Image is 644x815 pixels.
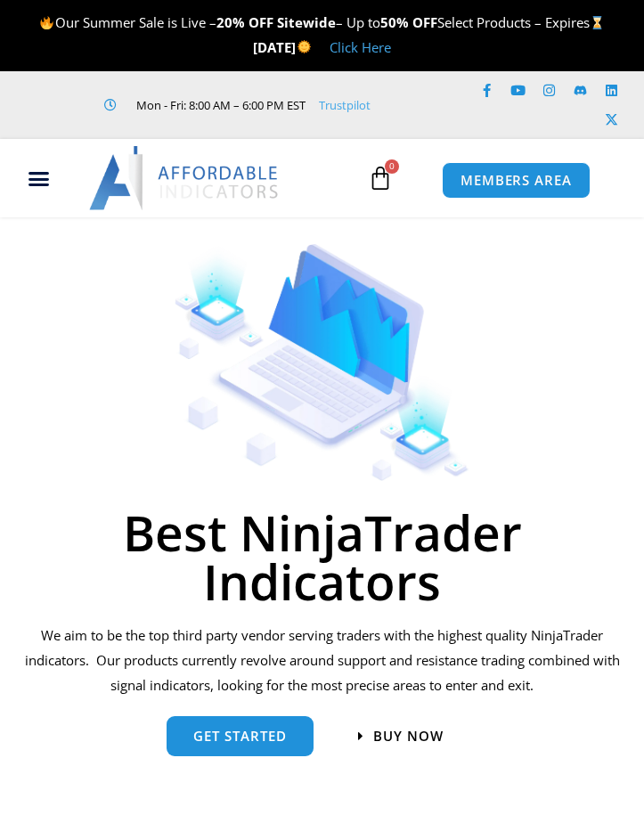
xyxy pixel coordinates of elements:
strong: [DATE] [253,38,311,56]
a: MEMBERS AREA [442,162,591,199]
strong: 20% OFF [216,13,273,31]
span: MEMBERS AREA [461,174,572,187]
img: LogoAI | Affordable Indicators – NinjaTrader [89,146,281,210]
span: Mon - Fri: 8:00 AM – 6:00 PM EST [132,94,306,116]
img: 🌞 [298,40,311,53]
strong: 50% OFF [380,13,437,31]
a: Click Here [330,38,391,56]
span: Our Summer Sale is Live – – Up to Select Products – Expires [39,13,604,31]
p: We aim to be the top third party vendor serving traders with the highest quality NinjaTrader indi... [13,623,631,698]
h1: Best NinjaTrader Indicators [13,508,631,606]
img: Indicators 1 | Affordable Indicators – NinjaTrader [175,244,469,481]
span: Buy now [373,729,444,743]
span: get started [193,729,287,743]
a: get started [167,716,314,756]
a: 0 [341,152,420,204]
span: 0 [385,159,399,174]
a: Buy now [358,729,444,743]
a: Trustpilot [319,94,371,116]
div: Menu Toggle [7,161,71,195]
img: ⌛ [591,16,604,29]
strong: Sitewide [277,13,336,31]
img: 🔥 [40,16,53,29]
